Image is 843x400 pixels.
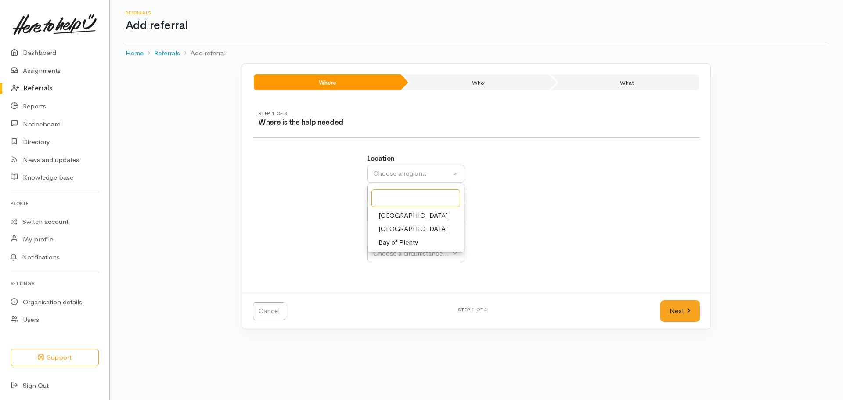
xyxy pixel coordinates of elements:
h6: Step 1 of 3 [258,111,476,116]
span: [GEOGRAPHIC_DATA] [378,224,448,234]
a: Referrals [154,48,180,58]
label: Location [367,154,395,164]
button: Support [11,349,99,367]
h3: Where is the help needed [258,119,476,127]
h6: Referrals [126,11,827,15]
a: Cancel [253,302,285,320]
h6: Step 1 of 3 [296,307,650,312]
h1: Add referral [126,19,827,32]
a: Next [660,300,700,322]
span: Bay of Plenty [378,238,418,248]
li: Who [403,74,549,90]
div: Choose a circumstance... [373,249,450,259]
h6: Settings [11,277,99,289]
a: Home [126,48,144,58]
li: Add referral [180,48,226,58]
button: Choose a circumstance... [367,245,464,263]
li: Where [254,74,401,90]
li: What [551,74,699,90]
div: Choose a region... [373,169,450,179]
h6: Profile [11,198,99,209]
input: Search [371,189,460,207]
button: Choose a region... [367,165,464,183]
nav: breadcrumb [126,43,827,64]
span: [GEOGRAPHIC_DATA] [378,211,448,221]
